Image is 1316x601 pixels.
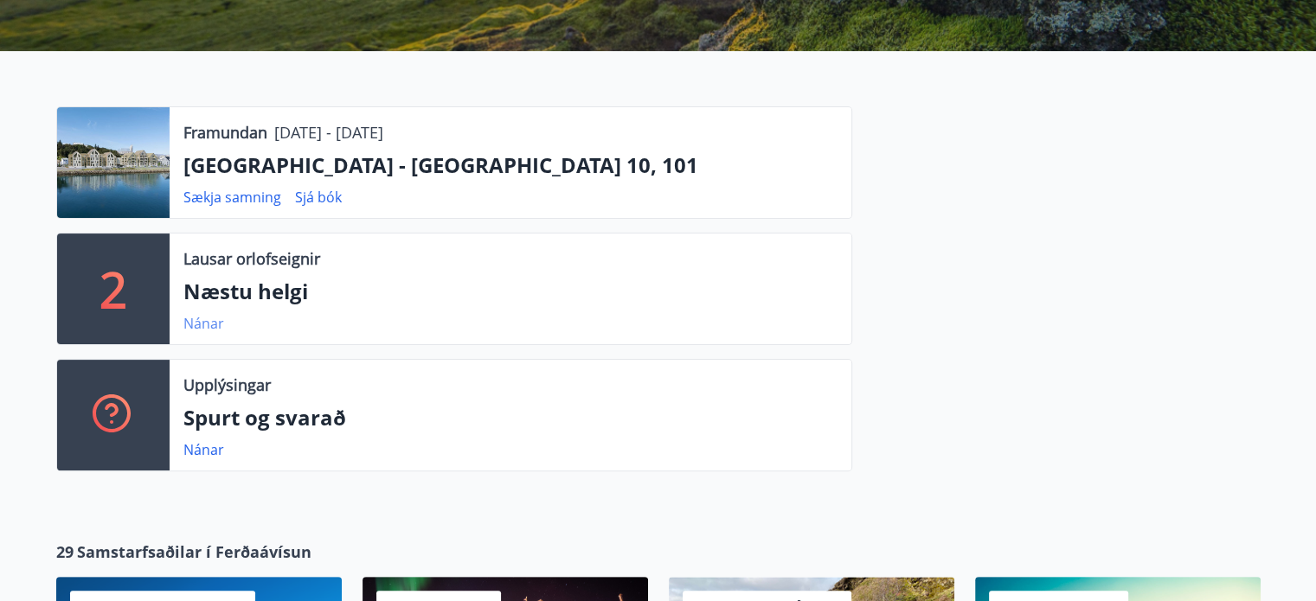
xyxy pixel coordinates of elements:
[56,541,74,562] font: 29
[100,256,127,322] font: 2
[183,150,698,179] font: [GEOGRAPHIC_DATA] - [GEOGRAPHIC_DATA] 10, 101
[183,188,281,207] font: Sækja samning
[183,122,267,143] font: Framundan
[183,440,224,459] font: Nánar
[295,188,342,207] font: Sjá bók
[183,403,346,432] font: Spurt og svarað
[183,314,224,333] font: Nánar
[183,248,320,269] font: Lausar orlofseignir
[274,122,383,143] font: [DATE] - [DATE]
[183,374,271,395] font: Upplýsingar
[183,277,308,305] font: Næstu helgi
[77,541,311,562] font: Samstarfsaðilar í Ferðaávísun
